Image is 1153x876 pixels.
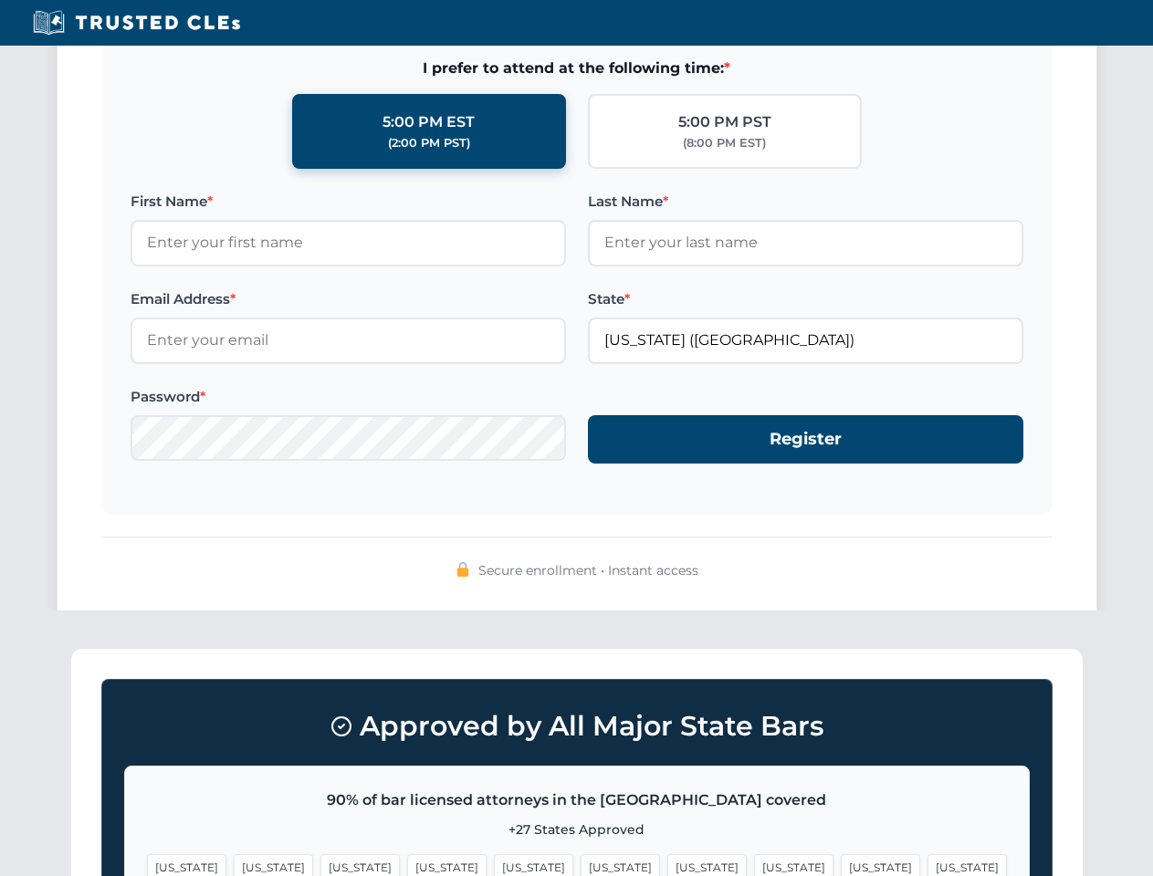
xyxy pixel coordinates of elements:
[131,191,566,213] label: First Name
[131,288,566,310] label: Email Address
[588,318,1023,363] input: Florida (FL)
[131,57,1023,80] span: I prefer to attend at the following time:
[588,288,1023,310] label: State
[147,819,1007,839] p: +27 States Approved
[478,560,698,580] span: Secure enrollment • Instant access
[678,110,771,134] div: 5:00 PM PST
[588,191,1023,213] label: Last Name
[383,110,475,134] div: 5:00 PM EST
[456,562,470,577] img: 🔒
[124,702,1030,751] h3: Approved by All Major State Bars
[388,134,470,152] div: (2:00 PM PST)
[147,788,1007,812] p: 90% of bar licensed attorneys in the [GEOGRAPHIC_DATA] covered
[683,134,766,152] div: (8:00 PM EST)
[588,220,1023,266] input: Enter your last name
[131,318,566,363] input: Enter your email
[131,220,566,266] input: Enter your first name
[131,386,566,408] label: Password
[27,9,246,36] img: Trusted CLEs
[588,415,1023,464] button: Register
